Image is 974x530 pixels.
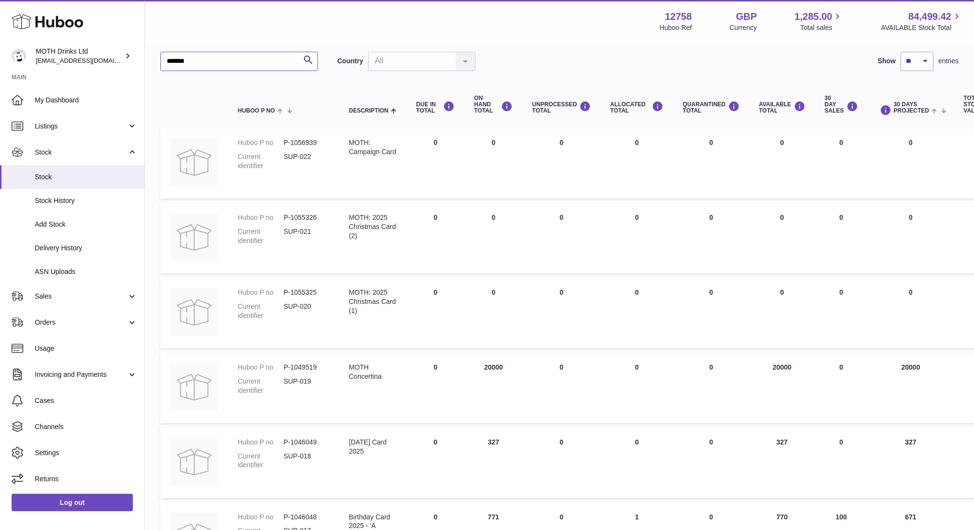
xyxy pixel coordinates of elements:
div: MOTH Drinks Ltd [36,47,123,65]
a: 84,499.42 AVAILABLE Stock Total [881,10,962,32]
td: 0 [815,353,868,423]
dd: P-1055325 [284,288,329,297]
td: 0 [522,278,601,348]
span: Huboo P no [238,108,275,114]
dt: Huboo P no [238,213,284,222]
td: 0 [815,203,868,273]
td: 0 [522,428,601,498]
td: 0 [868,203,954,273]
div: 30 DAY SALES [825,95,858,115]
div: ALLOCATED Total [610,101,663,114]
dt: Huboo P no [238,288,284,297]
span: Stock [35,172,137,182]
dd: P-1046049 [284,438,329,447]
td: 0 [601,353,673,423]
div: AVAILABLE Total [759,101,805,114]
span: Channels [35,422,137,431]
label: Show [878,57,896,66]
td: 0 [601,278,673,348]
span: 0 [709,513,713,521]
td: 20000 [464,353,522,423]
dd: P-1055326 [284,213,329,222]
span: My Dashboard [35,96,137,105]
td: 0 [815,428,868,498]
img: orders@mothdrinks.com [12,49,26,63]
td: 0 [522,203,601,273]
dd: SUP-020 [284,302,329,320]
dt: Huboo P no [238,138,284,147]
label: Country [337,57,363,66]
dd: P-1046048 [284,513,329,522]
dt: Current identifier [238,227,284,245]
span: Listings [35,122,127,131]
span: AVAILABLE Stock Total [881,23,962,32]
div: DUE IN TOTAL [416,101,455,114]
span: Sales [35,292,127,301]
dd: SUP-022 [284,152,329,171]
span: Stock [35,148,127,157]
td: 0 [464,278,522,348]
span: Total sales [800,23,843,32]
span: Stock History [35,196,137,205]
a: 1,285.00 Total sales [795,10,844,32]
td: 0 [406,129,464,199]
dt: Current identifier [238,302,284,320]
td: 0 [601,428,673,498]
td: 0 [406,353,464,423]
span: Orders [35,318,127,327]
td: 0 [815,278,868,348]
span: 1,285.00 [795,10,832,23]
span: Cases [35,396,137,405]
dd: SUP-019 [284,377,329,395]
td: 0 [601,203,673,273]
strong: GBP [736,10,757,23]
span: entries [938,57,959,66]
span: 84,499.42 [908,10,951,23]
td: 0 [464,203,522,273]
span: 0 [709,139,713,146]
span: ASN Uploads [35,267,137,276]
div: QUARANTINED Total [683,101,740,114]
img: product image [170,363,218,411]
td: 327 [464,428,522,498]
div: Currency [730,23,757,32]
div: [DATE] Card 2025 [349,438,397,456]
span: 0 [709,438,713,446]
td: 0 [815,129,868,199]
span: Description [349,108,388,114]
td: 20000 [749,353,815,423]
div: UNPROCESSED Total [532,101,591,114]
strong: 12758 [665,10,692,23]
td: 0 [522,353,601,423]
dt: Huboo P no [238,363,284,372]
span: Usage [35,344,137,353]
span: Settings [35,448,137,458]
div: ON HAND Total [474,95,513,115]
span: Returns [35,474,137,484]
span: 0 [709,288,713,296]
dt: Current identifier [238,452,284,470]
dt: Huboo P no [238,438,284,447]
img: product image [170,213,218,261]
img: product image [170,288,218,336]
div: MOTH Concertina [349,363,397,381]
span: [EMAIL_ADDRESS][DOMAIN_NAME] [36,57,142,64]
td: 0 [601,129,673,199]
dd: SUP-018 [284,452,329,470]
td: 327 [749,428,815,498]
span: 0 [709,214,713,221]
img: product image [170,438,218,486]
span: Add Stock [35,220,137,229]
td: 0 [749,129,815,199]
td: 327 [868,428,954,498]
span: Invoicing and Payments [35,370,127,379]
td: 0 [868,278,954,348]
td: 20000 [868,353,954,423]
td: 0 [868,129,954,199]
dd: P-1056939 [284,138,329,147]
td: 0 [464,129,522,199]
div: MOTH: 2025 Christmas Card (2) [349,213,397,241]
td: 0 [406,278,464,348]
div: Huboo Ref [659,23,692,32]
dt: Current identifier [238,152,284,171]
